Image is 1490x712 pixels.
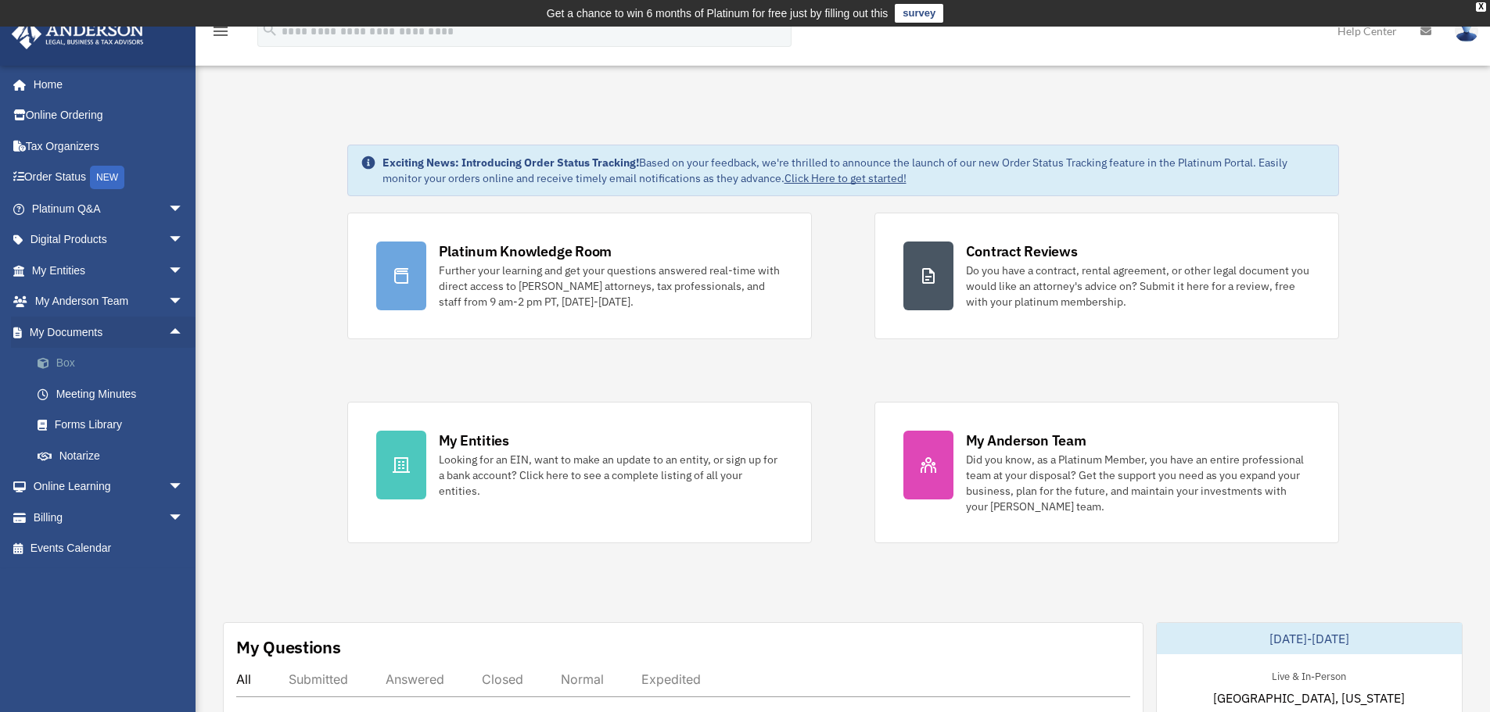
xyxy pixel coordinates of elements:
[168,255,199,287] span: arrow_drop_down
[168,286,199,318] span: arrow_drop_down
[1476,2,1486,12] div: close
[11,471,207,503] a: Online Learningarrow_drop_down
[966,431,1086,450] div: My Anderson Team
[874,213,1339,339] a: Contract Reviews Do you have a contract, rental agreement, or other legal document you would like...
[966,452,1310,514] div: Did you know, as a Platinum Member, you have an entire professional team at your disposal? Get th...
[168,224,199,256] span: arrow_drop_down
[482,671,523,687] div: Closed
[11,193,207,224] a: Platinum Q&Aarrow_drop_down
[1157,623,1462,654] div: [DATE]-[DATE]
[22,440,207,471] a: Notarize
[211,22,230,41] i: menu
[966,242,1078,261] div: Contract Reviews
[11,131,207,162] a: Tax Organizers
[347,402,812,543] a: My Entities Looking for an EIN, want to make an update to an entity, or sign up for a bank accoun...
[347,213,812,339] a: Platinum Knowledge Room Further your learning and get your questions answered real-time with dire...
[11,533,207,564] a: Events Calendar
[547,4,889,23] div: Get a chance to win 6 months of Platinum for free just by filling out this
[439,242,612,261] div: Platinum Knowledge Room
[11,162,207,194] a: Order StatusNEW
[211,27,230,41] a: menu
[382,155,1326,186] div: Based on your feedback, we're thrilled to announce the launch of our new Order Status Tracking fe...
[561,671,604,687] div: Normal
[261,21,278,38] i: search
[11,317,207,348] a: My Documentsarrow_drop_up
[11,286,207,317] a: My Anderson Teamarrow_drop_down
[289,671,348,687] div: Submitted
[641,671,701,687] div: Expedited
[11,100,207,131] a: Online Ordering
[895,4,943,23] a: survey
[874,402,1339,543] a: My Anderson Team Did you know, as a Platinum Member, you have an entire professional team at your...
[236,671,251,687] div: All
[168,471,199,503] span: arrow_drop_down
[168,502,199,534] span: arrow_drop_down
[439,431,509,450] div: My Entities
[784,171,907,185] a: Click Here to get started!
[11,69,199,100] a: Home
[11,255,207,286] a: My Entitiesarrow_drop_down
[22,378,207,410] a: Meeting Minutes
[11,502,207,533] a: Billingarrow_drop_down
[382,156,639,170] strong: Exciting News: Introducing Order Status Tracking!
[386,671,444,687] div: Answered
[966,263,1310,309] div: Do you have a contract, rental agreement, or other legal document you would like an attorney's ad...
[1259,667,1359,683] div: Live & In-Person
[11,224,207,256] a: Digital Productsarrow_drop_down
[236,635,341,659] div: My Questions
[168,193,199,225] span: arrow_drop_down
[22,348,207,379] a: Box
[7,19,149,49] img: Anderson Advisors Platinum Portal
[168,317,199,349] span: arrow_drop_up
[439,263,783,309] div: Further your learning and get your questions answered real-time with direct access to [PERSON_NAM...
[90,166,124,189] div: NEW
[439,452,783,499] div: Looking for an EIN, want to make an update to an entity, or sign up for a bank account? Click her...
[1213,689,1405,707] span: [GEOGRAPHIC_DATA], [US_STATE]
[1455,20,1478,42] img: User Pic
[22,410,207,441] a: Forms Library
